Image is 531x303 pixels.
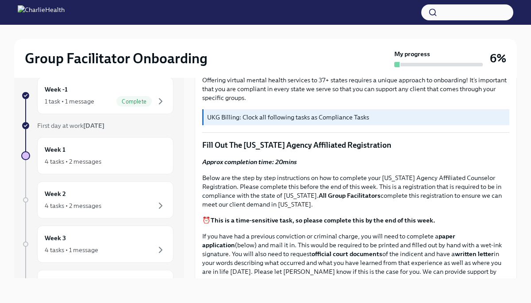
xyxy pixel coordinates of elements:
p: Offering virtual mental health services to 37+ states requires a unique approach to onboarding! I... [202,76,509,102]
strong: [DATE] [83,122,104,130]
p: If you have had a previous conviction or criminal charge, you will need to complete a (below) and... [202,232,509,285]
img: CharlieHealth [18,5,65,19]
h6: Week 4 [45,277,66,287]
h6: Week 1 [45,145,65,154]
strong: All Group Facilitators [319,192,381,199]
h2: Group Facilitator Onboarding [25,50,208,67]
p: ⏰ [202,216,509,225]
strong: paper application [202,232,455,249]
p: Below are the step by step instructions on how to complete your [US_STATE] Agency Affiliated Coun... [202,173,509,209]
span: Complete [116,98,152,105]
p: Fill Out The [US_STATE] Agency Affiliated Registration [202,140,509,150]
a: First day at work[DATE] [21,121,173,130]
a: Week -11 task • 1 messageComplete [21,77,173,114]
div: 4 tasks • 2 messages [45,157,101,166]
p: UKG Billing: Clock all following tasks as Compliance Tasks [207,113,506,122]
strong: Approx completion time: 20mins [202,158,297,166]
a: Week 14 tasks • 2 messages [21,137,173,174]
strong: official court documents [312,250,382,258]
h6: Week 3 [45,233,66,243]
a: Week 24 tasks • 2 messages [21,181,173,219]
strong: This is a time-sensitive task, so please complete this by the end of this week. [211,216,435,224]
strong: written letter [455,250,494,258]
h6: Week -1 [45,84,68,94]
h3: 6% [490,50,506,66]
span: First day at work [37,122,104,130]
div: 1 task • 1 message [45,97,94,106]
strong: My progress [394,50,430,58]
div: 4 tasks • 1 message [45,245,98,254]
a: Week 34 tasks • 1 message [21,226,173,263]
h6: Week 2 [45,189,66,199]
div: 4 tasks • 2 messages [45,201,101,210]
